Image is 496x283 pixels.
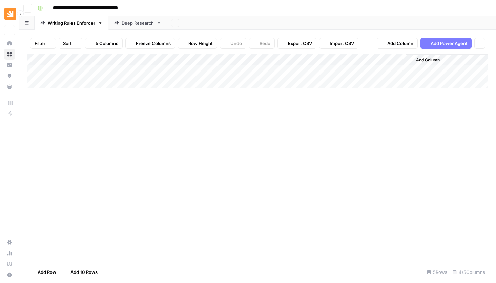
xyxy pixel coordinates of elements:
[288,40,312,47] span: Export CSV
[178,38,217,49] button: Row Height
[48,20,95,26] div: Writing Rules Enforcer
[230,40,242,47] span: Undo
[108,16,167,30] a: Deep Research
[4,259,15,269] a: Learning Hub
[4,60,15,70] a: Insights
[431,40,468,47] span: Add Power Agent
[4,70,15,81] a: Opportunities
[330,40,354,47] span: Import CSV
[416,57,440,63] span: Add Column
[4,8,16,20] img: Haystack Logo
[4,38,15,49] a: Home
[59,38,82,49] button: Sort
[260,40,270,47] span: Redo
[4,248,15,259] a: Usage
[27,267,60,278] button: Add Row
[249,38,275,49] button: Redo
[377,38,418,49] button: Add Column
[4,5,15,22] button: Workspace: Haystack
[85,38,123,49] button: 5 Columns
[35,16,108,30] a: Writing Rules Enforcer
[122,20,154,26] div: Deep Research
[420,38,472,49] button: Add Power Agent
[96,40,118,47] span: 5 Columns
[387,40,413,47] span: Add Column
[136,40,171,47] span: Freeze Columns
[407,56,442,64] button: Add Column
[35,40,45,47] span: Filter
[125,38,175,49] button: Freeze Columns
[4,49,15,60] a: Browse
[60,267,102,278] button: Add 10 Rows
[4,237,15,248] a: Settings
[70,269,98,276] span: Add 10 Rows
[450,267,488,278] div: 4/5 Columns
[4,81,15,92] a: Your Data
[188,40,213,47] span: Row Height
[30,38,56,49] button: Filter
[220,38,246,49] button: Undo
[424,267,450,278] div: 5 Rows
[63,40,72,47] span: Sort
[277,38,316,49] button: Export CSV
[319,38,358,49] button: Import CSV
[38,269,56,276] span: Add Row
[4,269,15,280] button: Help + Support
